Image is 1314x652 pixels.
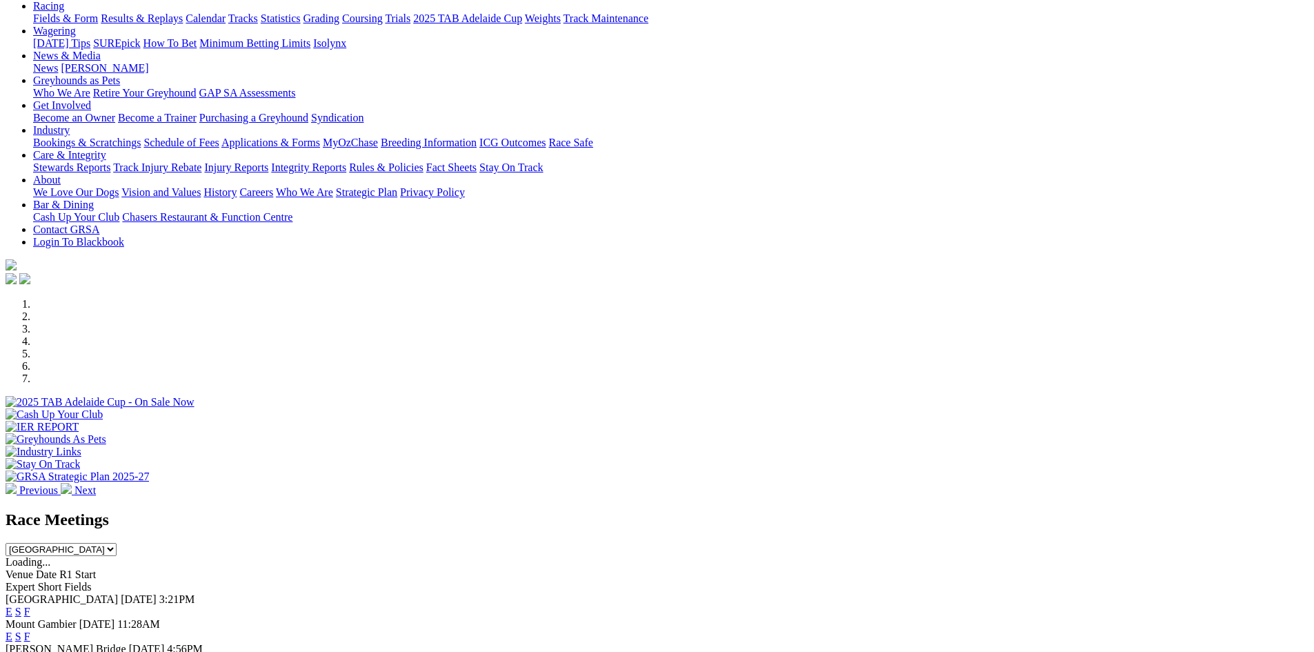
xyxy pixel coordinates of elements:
[15,631,21,642] a: S
[122,211,292,223] a: Chasers Restaurant & Function Centre
[228,12,258,24] a: Tracks
[6,511,1308,529] h2: Race Meetings
[113,161,201,173] a: Track Injury Rebate
[239,186,273,198] a: Careers
[101,12,183,24] a: Results & Replays
[313,37,346,49] a: Isolynx
[6,273,17,284] img: facebook.svg
[33,161,110,173] a: Stewards Reports
[6,408,103,421] img: Cash Up Your Club
[303,12,339,24] a: Grading
[33,25,76,37] a: Wagering
[121,593,157,605] span: [DATE]
[159,593,195,605] span: 3:21PM
[15,606,21,618] a: S
[93,87,197,99] a: Retire Your Greyhound
[33,211,1308,224] div: Bar & Dining
[6,483,17,494] img: chevron-left-pager-white.svg
[33,87,1308,99] div: Greyhounds as Pets
[38,581,62,593] span: Short
[36,569,57,580] span: Date
[6,471,149,483] img: GRSA Strategic Plan 2025-27
[33,112,1308,124] div: Get Involved
[525,12,561,24] a: Weights
[336,186,397,198] a: Strategic Plan
[6,484,61,496] a: Previous
[6,458,80,471] img: Stay On Track
[33,112,115,124] a: Become an Owner
[33,12,98,24] a: Fields & Form
[6,556,50,568] span: Loading...
[261,12,301,24] a: Statistics
[33,124,70,136] a: Industry
[121,186,201,198] a: Vision and Values
[6,446,81,458] img: Industry Links
[33,37,90,49] a: [DATE] Tips
[33,186,1308,199] div: About
[413,12,522,24] a: 2025 TAB Adelaide Cup
[276,186,333,198] a: Who We Are
[6,569,33,580] span: Venue
[199,112,308,124] a: Purchasing a Greyhound
[74,484,96,496] span: Next
[426,161,477,173] a: Fact Sheets
[19,484,58,496] span: Previous
[64,581,91,593] span: Fields
[59,569,96,580] span: R1 Start
[33,75,120,86] a: Greyhounds as Pets
[6,433,106,446] img: Greyhounds As Pets
[311,112,364,124] a: Syndication
[143,137,219,148] a: Schedule of Fees
[204,161,268,173] a: Injury Reports
[33,186,119,198] a: We Love Our Dogs
[33,236,124,248] a: Login To Blackbook
[118,112,197,124] a: Become a Trainer
[33,137,1308,149] div: Industry
[24,631,30,642] a: F
[33,99,91,111] a: Get Involved
[6,259,17,270] img: logo-grsa-white.png
[548,137,593,148] a: Race Safe
[61,483,72,494] img: chevron-right-pager-white.svg
[381,137,477,148] a: Breeding Information
[6,593,118,605] span: [GEOGRAPHIC_DATA]
[33,37,1308,50] div: Wagering
[33,161,1308,174] div: Care & Integrity
[61,484,96,496] a: Next
[6,618,77,630] span: Mount Gambier
[33,224,99,235] a: Contact GRSA
[33,199,94,210] a: Bar & Dining
[33,12,1308,25] div: Racing
[6,396,195,408] img: 2025 TAB Adelaide Cup - On Sale Now
[33,137,141,148] a: Bookings & Scratchings
[203,186,237,198] a: History
[79,618,115,630] span: [DATE]
[564,12,648,24] a: Track Maintenance
[323,137,378,148] a: MyOzChase
[6,606,12,618] a: E
[143,37,197,49] a: How To Bet
[479,137,546,148] a: ICG Outcomes
[6,631,12,642] a: E
[19,273,30,284] img: twitter.svg
[199,87,296,99] a: GAP SA Assessments
[186,12,226,24] a: Calendar
[33,174,61,186] a: About
[33,62,58,74] a: News
[93,37,140,49] a: SUREpick
[24,606,30,618] a: F
[117,618,160,630] span: 11:28AM
[385,12,410,24] a: Trials
[349,161,424,173] a: Rules & Policies
[33,87,90,99] a: Who We Are
[33,211,119,223] a: Cash Up Your Club
[199,37,310,49] a: Minimum Betting Limits
[33,62,1308,75] div: News & Media
[400,186,465,198] a: Privacy Policy
[221,137,320,148] a: Applications & Forms
[6,421,79,433] img: IER REPORT
[33,50,101,61] a: News & Media
[61,62,148,74] a: [PERSON_NAME]
[342,12,383,24] a: Coursing
[271,161,346,173] a: Integrity Reports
